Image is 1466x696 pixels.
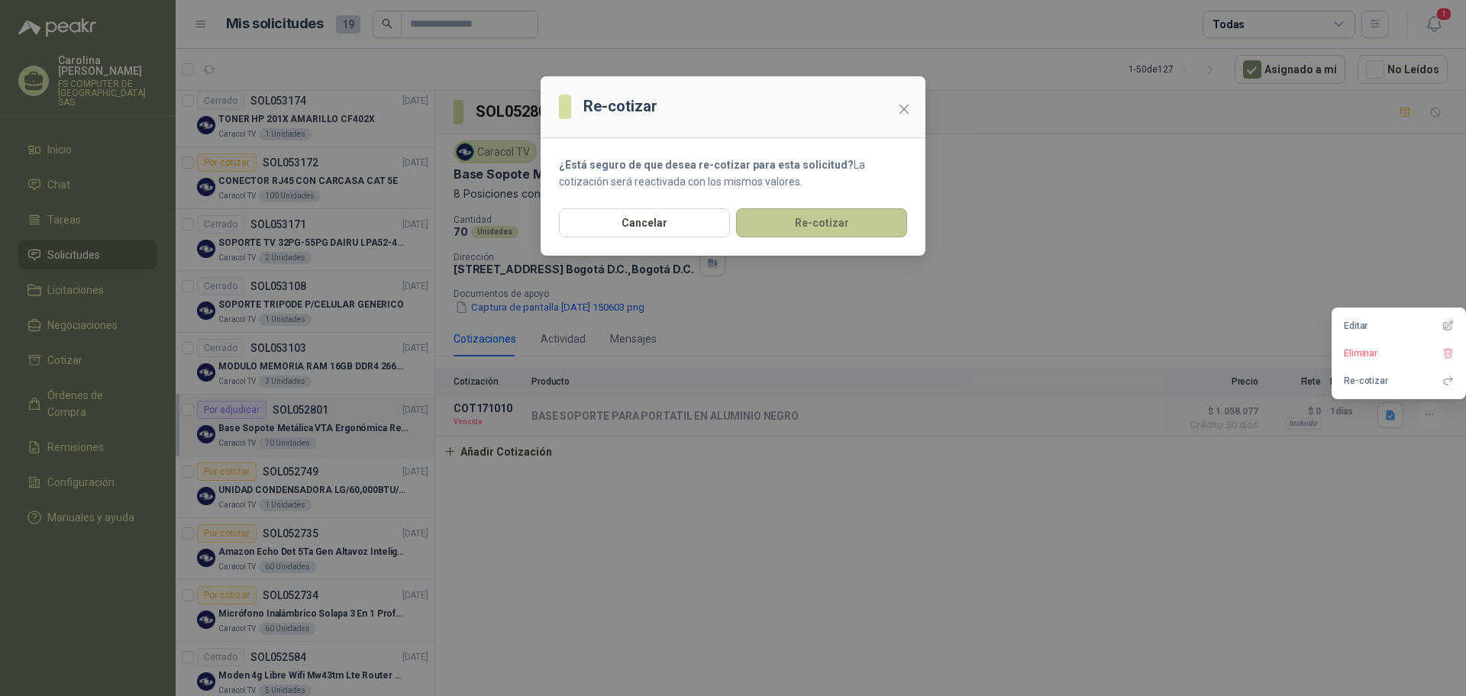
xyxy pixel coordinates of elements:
[892,97,916,121] button: Close
[736,208,907,237] button: Re-cotizar
[559,159,854,171] strong: ¿Está seguro de que desea re-cotizar para esta solicitud?
[898,103,910,115] span: close
[559,208,730,237] button: Cancelar
[559,156,907,190] p: La cotización será reactivada con los mismos valores.
[583,95,657,118] h3: Re-cotizar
